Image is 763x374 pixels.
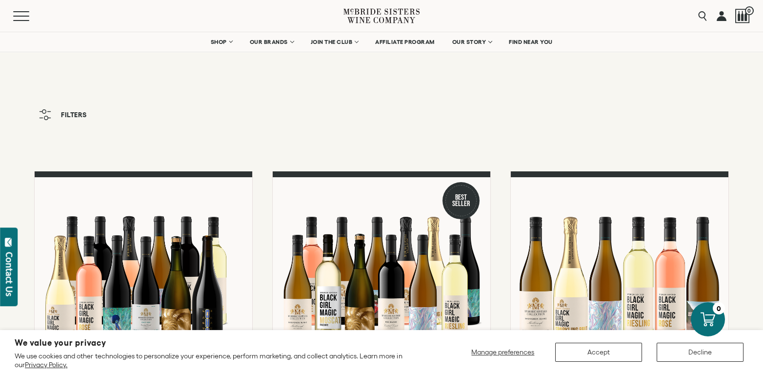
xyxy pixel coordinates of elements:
button: Accept [555,343,642,362]
span: SHOP [211,39,227,45]
span: Manage preferences [471,348,534,356]
a: SHOP [204,32,239,52]
a: FIND NEAR YOU [502,32,559,52]
a: JOIN THE CLUB [304,32,364,52]
div: 0 [713,302,725,314]
button: Mobile Menu Trigger [13,11,48,21]
span: AFFILIATE PROGRAM [375,39,435,45]
button: Filters [34,104,92,125]
span: Filters [61,111,87,118]
a: AFFILIATE PROGRAM [369,32,441,52]
a: OUR STORY [446,32,498,52]
button: Manage preferences [465,343,541,362]
a: Privacy Policy. [25,361,67,369]
a: OUR BRANDS [243,32,300,52]
span: OUR STORY [452,39,486,45]
span: 0 [745,6,754,15]
p: We use cookies and other technologies to personalize your experience, perform marketing, and coll... [15,352,429,369]
div: Contact Us [4,252,14,296]
span: FIND NEAR YOU [509,39,553,45]
button: Decline [657,343,743,362]
h2: We value your privacy [15,339,429,347]
span: OUR BRANDS [250,39,288,45]
span: JOIN THE CLUB [311,39,353,45]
